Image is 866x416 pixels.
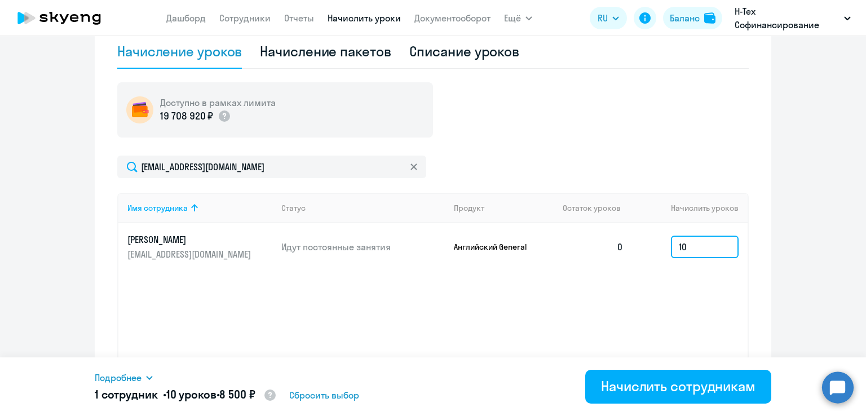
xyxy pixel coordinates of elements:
span: 8 500 ₽ [219,387,255,401]
div: Продукт [454,203,484,213]
td: 0 [554,223,633,271]
span: Остаток уроков [563,203,621,213]
th: Начислить уроков [633,193,748,223]
div: Продукт [454,203,554,213]
div: Баланс [670,11,700,25]
div: Начисление пакетов [260,42,391,60]
div: Имя сотрудника [127,203,272,213]
p: Н-Тех Софинансирование новый, УК НАВИКОН, ООО [735,5,840,32]
p: Английский General [454,242,538,252]
a: Сотрудники [219,12,271,24]
a: Начислить уроки [328,12,401,24]
p: [PERSON_NAME] [127,233,254,246]
div: Остаток уроков [563,203,633,213]
a: Отчеты [284,12,314,24]
img: balance [704,12,715,24]
div: Статус [281,203,445,213]
button: Ещё [504,7,532,29]
a: Документооборот [414,12,491,24]
p: [EMAIL_ADDRESS][DOMAIN_NAME] [127,248,254,260]
span: 10 уроков [166,387,216,401]
div: Начисление уроков [117,42,242,60]
input: Поиск по имени, email, продукту или статусу [117,156,426,178]
a: Дашборд [166,12,206,24]
span: Подробнее [95,371,142,384]
div: Имя сотрудника [127,203,188,213]
span: RU [598,11,608,25]
span: Ещё [504,11,521,25]
div: Списание уроков [409,42,520,60]
button: Начислить сотрудникам [585,370,771,404]
p: 19 708 920 ₽ [160,109,213,123]
div: Начислить сотрудникам [601,377,755,395]
button: Балансbalance [663,7,722,29]
div: Статус [281,203,306,213]
h5: Доступно в рамках лимита [160,96,276,109]
img: wallet-circle.png [126,96,153,123]
button: RU [590,7,627,29]
a: [PERSON_NAME][EMAIL_ADDRESS][DOMAIN_NAME] [127,233,272,260]
h5: 1 сотрудник • • [95,387,277,404]
span: Сбросить выбор [289,388,359,402]
p: Идут постоянные занятия [281,241,445,253]
button: Н-Тех Софинансирование новый, УК НАВИКОН, ООО [729,5,856,32]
